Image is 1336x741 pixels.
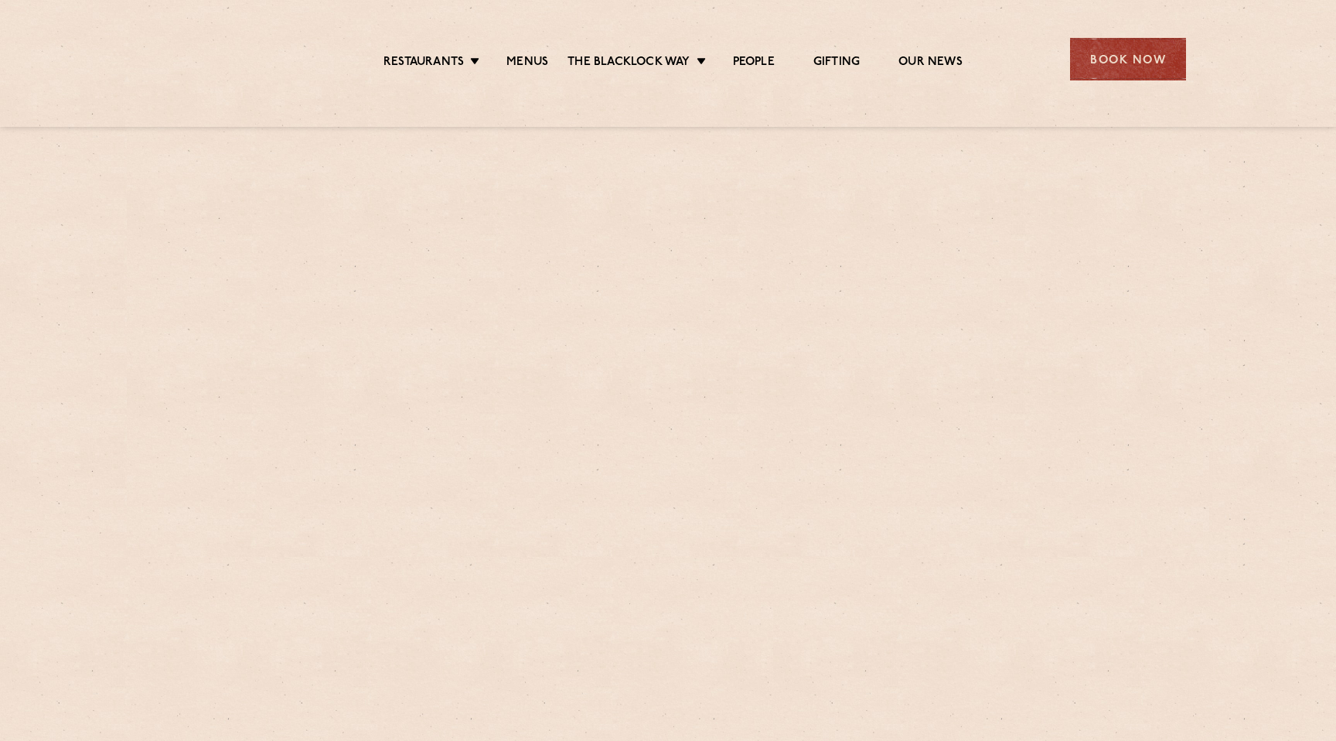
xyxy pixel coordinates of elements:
a: Our News [898,55,963,72]
a: The Blacklock Way [567,55,690,72]
a: People [733,55,775,72]
a: Restaurants [383,55,464,72]
div: Book Now [1070,38,1186,80]
img: svg%3E [150,15,284,104]
a: Menus [506,55,548,72]
a: Gifting [813,55,860,72]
